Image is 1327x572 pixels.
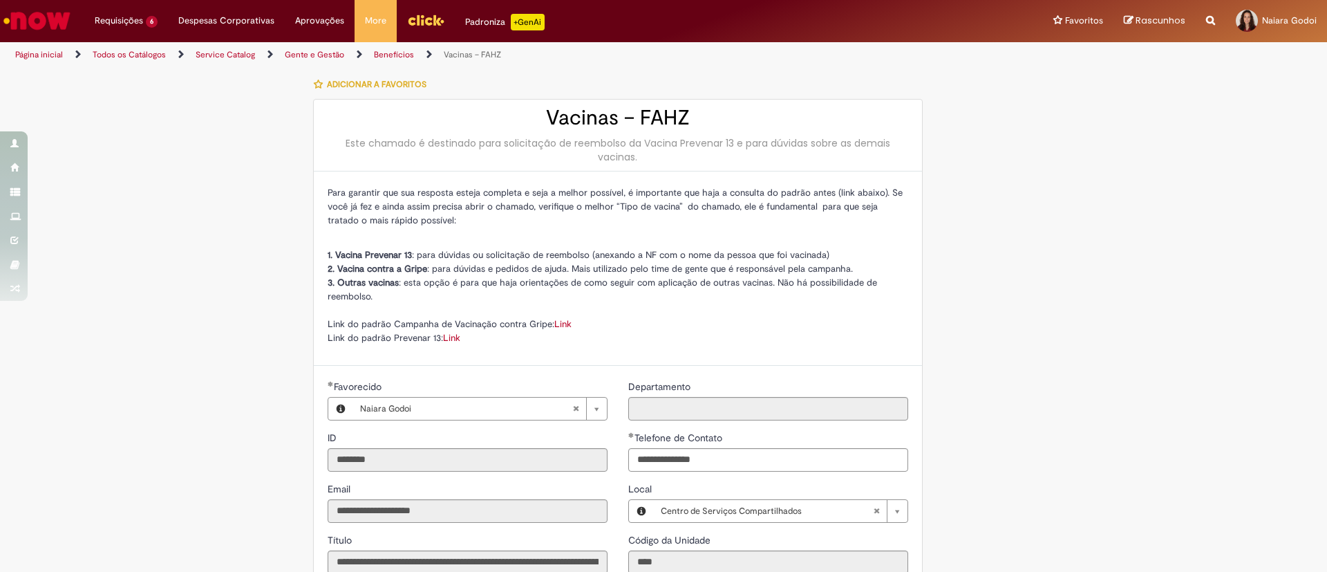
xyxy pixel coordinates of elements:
[1262,15,1317,26] span: Naiara Godoi
[365,14,386,28] span: More
[628,533,713,547] label: Somente leitura - Código da Unidade
[661,500,873,522] span: Centro de Serviços Compartilhados
[328,431,339,445] label: Somente leitura - ID
[360,398,572,420] span: Naiara Godoi
[628,397,908,421] input: Departamento
[465,14,545,30] div: Padroniza
[328,263,853,275] span: : para dúvidas e pedidos de ajuda. Mais utilizado pelo time de gente que é responsável pela campa...
[1124,15,1185,28] a: Rascunhos
[628,432,634,438] span: Obrigatório Preenchido
[628,483,655,495] span: Local
[353,398,607,420] a: Naiara GodoiLimpar campo Favorecido
[328,534,355,546] span: Somente leitura - Título
[443,332,460,344] a: Link
[93,49,166,60] a: Todos os Catálogos
[628,448,908,472] input: Telefone de Contato
[1065,14,1103,28] span: Favoritos
[511,14,545,30] p: +GenAi
[328,263,427,275] strong: 2. Vacina contra a Gripe
[328,249,412,261] strong: 1. Vacina Prevenar 13
[654,500,907,522] a: Centro de Serviços CompartilhadosLimpar campo Local
[178,14,274,28] span: Despesas Corporativas
[565,398,586,420] abbr: Limpar campo Favorecido
[295,14,344,28] span: Aprovações
[328,448,608,472] input: ID
[1136,14,1185,27] span: Rascunhos
[328,187,903,226] span: Para garantir que sua resposta esteja completa e seja a melhor possível, é importante que haja a ...
[629,500,654,522] button: Local, Visualizar este registro Centro de Serviços Compartilhados
[328,136,908,164] div: Este chamado é destinado para solicitação de reembolso da Vacina Prevenar 13 e para dúvidas sobre...
[313,70,434,99] button: Adicionar a Favoritos
[1,7,73,35] img: ServiceNow
[328,107,908,129] h2: Vacinas – FAHZ
[444,49,501,60] a: Vacinas – FAHZ
[328,249,829,261] span: : para dúvidas ou solicitação de reembolso (anexando a NF com o nome da pessoa que foi vacinada)
[10,42,874,68] ul: Trilhas de página
[146,16,158,28] span: 6
[554,318,572,330] a: Link
[407,10,444,30] img: click_logo_yellow_360x200.png
[374,49,414,60] a: Benefícios
[328,381,334,387] span: Obrigatório Preenchido
[328,499,608,523] input: Email
[634,432,725,444] span: Telefone de Contato
[628,534,713,546] span: Somente leitura - Código da Unidade
[628,380,693,393] span: Somente leitura - Departamento
[196,49,255,60] a: Service Catalog
[15,49,63,60] a: Página inicial
[866,500,887,522] abbr: Limpar campo Local
[628,380,693,394] label: Somente leitura - Departamento
[334,380,384,393] span: Necessários - Favorecido
[328,277,399,288] strong: 3. Outras vacinas
[328,318,572,330] span: Link do padrão Campanha de Vacinação contra Gripe:
[328,533,355,547] label: Somente leitura - Título
[95,14,143,28] span: Requisições
[328,482,353,496] label: Somente leitura - Email
[285,49,344,60] a: Gente e Gestão
[328,483,353,495] span: Somente leitura - Email
[328,332,460,344] span: Link do padrão Prevenar 13:
[328,277,877,302] span: : esta opção é para que haja orientações de como seguir com aplicação de outras vacinas. Não há p...
[327,79,426,90] span: Adicionar a Favoritos
[328,398,353,420] button: Favorecido, Visualizar este registro Naiara Godoi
